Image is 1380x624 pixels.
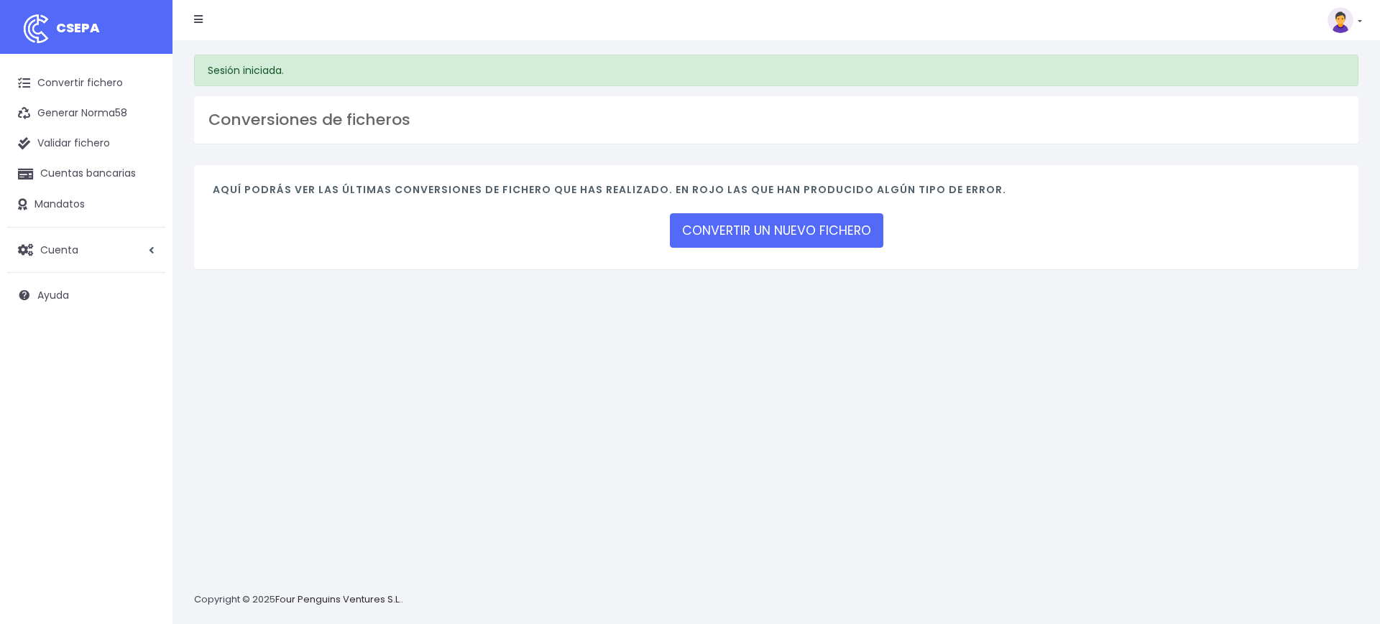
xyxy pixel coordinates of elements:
[7,280,165,310] a: Ayuda
[1328,7,1353,33] img: profile
[7,190,165,220] a: Mandatos
[37,288,69,302] span: Ayuda
[275,592,401,606] a: Four Penguins Ventures S.L.
[56,19,100,37] span: CSEPA
[40,242,78,256] span: Cuenta
[7,235,165,265] a: Cuenta
[670,213,883,248] a: CONVERTIR UN NUEVO FICHERO
[7,68,165,98] a: Convertir fichero
[213,184,1340,203] h4: Aquí podrás ver las últimas conversiones de fichero que has realizado. En rojo las que han produc...
[7,129,165,159] a: Validar fichero
[194,592,403,607] p: Copyright © 2025 .
[7,98,165,129] a: Generar Norma58
[208,111,1344,129] h3: Conversiones de ficheros
[18,11,54,47] img: logo
[194,55,1358,86] div: Sesión iniciada.
[7,159,165,189] a: Cuentas bancarias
